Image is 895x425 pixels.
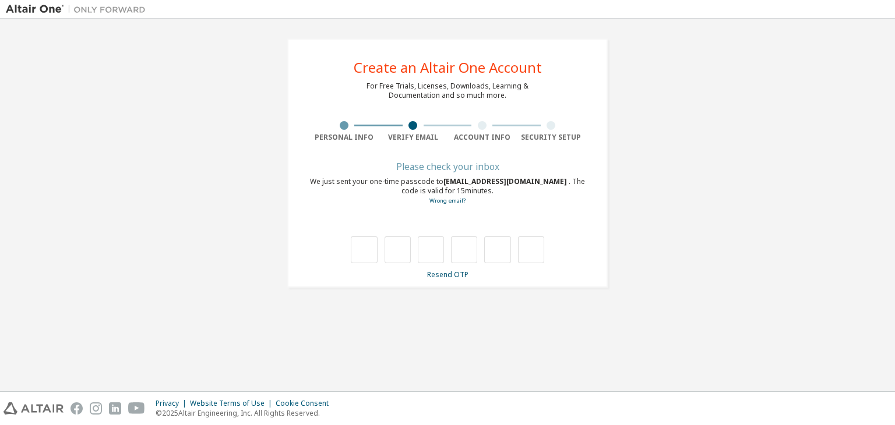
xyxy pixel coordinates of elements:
div: Personal Info [309,133,379,142]
img: Altair One [6,3,151,15]
div: For Free Trials, Licenses, Downloads, Learning & Documentation and so much more. [367,82,528,100]
div: Verify Email [379,133,448,142]
div: Website Terms of Use [190,399,276,408]
span: [EMAIL_ADDRESS][DOMAIN_NAME] [443,176,569,186]
img: facebook.svg [71,402,83,415]
div: Cookie Consent [276,399,336,408]
a: Resend OTP [427,270,468,279]
div: Security Setup [517,133,586,142]
div: Account Info [447,133,517,142]
a: Go back to the registration form [429,197,466,204]
div: Create an Altair One Account [354,61,542,75]
p: © 2025 Altair Engineering, Inc. All Rights Reserved. [156,408,336,418]
div: Please check your inbox [309,163,586,170]
img: youtube.svg [128,402,145,415]
img: altair_logo.svg [3,402,64,415]
img: instagram.svg [90,402,102,415]
div: Privacy [156,399,190,408]
div: We just sent your one-time passcode to . The code is valid for 15 minutes. [309,177,586,206]
img: linkedin.svg [109,402,121,415]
